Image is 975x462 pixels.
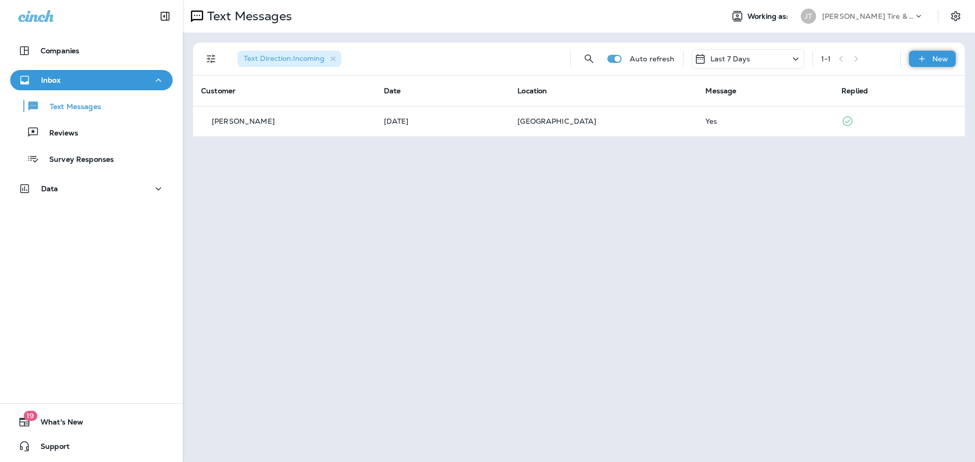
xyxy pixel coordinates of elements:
[384,117,502,125] p: Sep 4, 2025 09:26 AM
[40,102,101,112] p: Text Messages
[579,49,599,69] button: Search Messages
[41,185,58,193] p: Data
[41,47,79,55] p: Companies
[238,51,341,67] div: Text Direction:Incoming
[39,129,78,138] p: Reviews
[39,155,114,165] p: Survey Responses
[151,6,179,26] button: Collapse Sidebar
[710,55,751,63] p: Last 7 Days
[10,412,173,432] button: 19What's New
[821,55,831,63] div: 1 - 1
[801,9,816,24] div: JT
[30,418,83,430] span: What's New
[517,86,547,95] span: Location
[212,117,275,125] p: [PERSON_NAME]
[384,86,401,95] span: Date
[822,12,914,20] p: [PERSON_NAME] Tire & Auto
[201,86,236,95] span: Customer
[630,55,675,63] p: Auto refresh
[10,41,173,61] button: Companies
[932,55,948,63] p: New
[244,54,324,63] span: Text Direction : Incoming
[705,86,736,95] span: Message
[517,117,596,126] span: [GEOGRAPHIC_DATA]
[41,76,60,84] p: Inbox
[10,70,173,90] button: Inbox
[10,122,173,143] button: Reviews
[10,179,173,199] button: Data
[705,117,825,125] div: Yes
[10,95,173,117] button: Text Messages
[10,436,173,456] button: Support
[203,9,292,24] p: Text Messages
[30,442,70,454] span: Support
[747,12,791,21] span: Working as:
[10,148,173,169] button: Survey Responses
[23,411,37,421] span: 19
[947,7,965,25] button: Settings
[841,86,868,95] span: Replied
[201,49,221,69] button: Filters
